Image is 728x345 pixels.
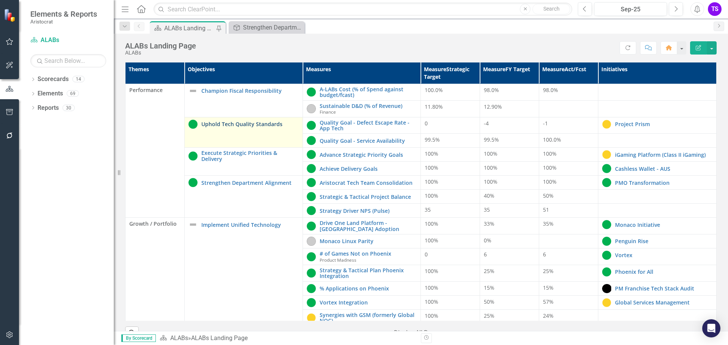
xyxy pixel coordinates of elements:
[598,234,717,248] td: Double-Click to Edit Right Click for Context Menu
[201,180,299,186] a: Strengthen Department Alignment
[602,284,611,293] img: Complete
[201,222,299,228] a: Implement Unified Technology
[602,120,611,129] img: At Risk
[121,334,156,342] span: By Scorecard
[598,281,717,295] td: Double-Click to Edit Right Click for Context Menu
[320,166,417,172] a: Achieve Delivery Goals
[602,251,611,260] img: On Track
[303,117,421,134] td: Double-Click to Edit Right Click for Context Menu
[184,218,303,326] td: Double-Click to Edit Right Click for Context Menu
[484,192,494,199] span: 40%
[425,103,443,110] span: 11.80%
[615,121,712,127] a: Project Prism
[597,5,664,14] div: Sep-25
[30,19,97,25] small: Aristocrat
[307,284,316,293] img: On Track
[484,237,491,244] span: 0%
[543,192,554,199] span: 50%
[307,150,316,159] img: On Track
[425,237,438,244] span: 100%
[484,178,497,185] span: 100%
[598,248,717,265] td: Double-Click to Edit Right Click for Context Menu
[615,252,712,258] a: Vortex
[320,152,417,158] a: Advance Strategic Priority Goals
[543,267,554,275] span: 25%
[615,152,712,158] a: iGaming Platform (Class II iGaming)
[615,300,712,305] a: Global Services Management
[63,105,75,111] div: 30
[303,281,421,295] td: Double-Click to Edit Right Click for Context Menu
[425,251,428,258] span: 0
[243,23,303,32] div: Strengthen Department Alignment
[425,267,438,275] span: 100%
[543,206,549,213] span: 51
[303,162,421,176] td: Double-Click to Edit Right Click for Context Menu
[320,208,417,214] a: Strategy Driver NPS (Pulse)
[425,206,431,213] span: 35
[320,138,417,144] a: Quality Goal - Service Availability
[160,334,415,343] div: »
[598,265,717,281] td: Double-Click to Edit Right Click for Context Menu
[425,178,438,185] span: 100%
[320,286,417,291] a: % Applications on Phoenix
[154,3,572,16] input: Search ClearPoint...
[543,312,554,319] span: 24%
[184,176,303,218] td: Double-Click to Edit Right Click for Context Menu
[191,334,248,342] div: ALABs Landing Page
[303,218,421,234] td: Double-Click to Edit Right Click for Context Menu
[303,265,421,281] td: Double-Click to Edit Right Click for Context Menu
[129,86,180,94] span: Performance
[320,238,417,244] a: Monaco Linux Parity
[303,190,421,204] td: Double-Click to Edit Right Click for Context Menu
[201,121,299,127] a: Uphold Tech Quality Standards
[307,222,316,231] img: On Track
[602,220,611,229] img: On Track
[615,269,712,275] a: Phoenix for All
[484,103,502,110] span: 12.90%
[594,2,667,16] button: Sep-25
[320,109,336,115] span: Finance
[484,150,497,157] span: 100%
[188,120,198,129] img: On Track
[425,220,438,227] span: 100%
[303,176,421,190] td: Double-Click to Edit Right Click for Context Menu
[307,269,316,278] img: On Track
[38,75,69,84] a: Scorecards
[543,150,557,157] span: 100%
[615,180,712,186] a: PMO Transformation
[38,89,63,98] a: Elements
[484,164,497,171] span: 100%
[602,267,611,276] img: On Track
[30,9,97,19] span: Elements & Reports
[30,54,106,67] input: Search Below...
[320,120,417,131] a: Quality Goal - Defect Escape Rate - App Tech
[184,117,303,148] td: Double-Click to Edit Right Click for Context Menu
[303,234,421,248] td: Double-Click to Edit Right Click for Context Menu
[307,192,316,201] img: On Track
[72,76,85,83] div: 14
[425,136,440,143] span: 99.5%
[543,284,554,291] span: 15%
[320,312,417,324] a: Synergies with GSM (formerly Global NOC)
[484,206,490,213] span: 35
[320,251,417,256] a: # of Games Not on Phoenix
[615,238,712,244] a: Penguin Rise
[543,220,554,227] span: 35%
[484,267,494,275] span: 25%
[164,23,214,33] div: ALABs Landing Page
[543,120,548,127] span: -1
[67,91,79,97] div: 69
[320,220,417,232] a: Drive One Land Platform - [GEOGRAPHIC_DATA] Adoption
[425,284,438,291] span: 100%
[320,86,417,98] a: A-LABs Cost (% of Spend against budget/fcast)
[303,148,421,162] td: Double-Click to Edit Right Click for Context Menu
[615,222,712,228] a: Monaco Initiative
[602,237,611,246] img: On Track
[303,204,421,218] td: Double-Click to Edit Right Click for Context Menu
[543,178,557,185] span: 100%
[126,84,185,218] td: Double-Click to Edit
[320,257,356,263] span: Product Madness
[484,284,494,291] span: 15%
[602,298,611,307] img: At Risk
[307,136,316,145] img: On Track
